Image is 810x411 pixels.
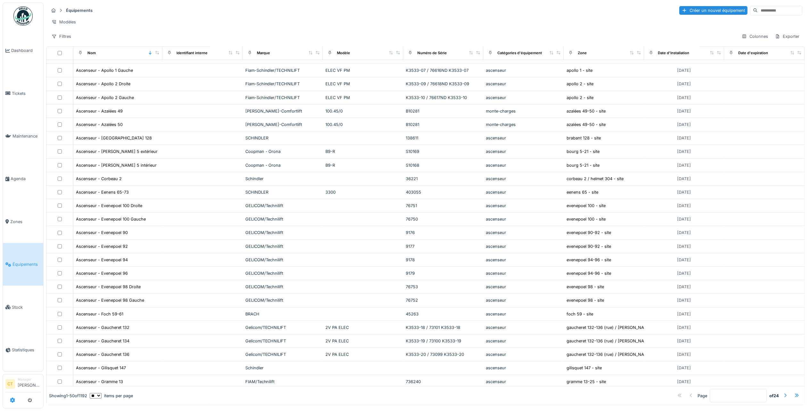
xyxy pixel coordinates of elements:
[677,67,691,73] div: [DATE]
[486,95,561,101] div: ascenseur
[567,95,593,101] div: apollo 2 - site
[76,230,128,236] div: Ascenseur - Evenepoel 90
[677,162,691,168] div: [DATE]
[677,203,691,209] div: [DATE]
[486,324,561,331] div: ascenseur
[245,230,321,236] div: GELICOM/Technilift
[245,95,321,101] div: Fiam-Schindler/TECHNILIFT
[49,32,74,41] div: Filtres
[76,162,157,168] div: Ascenseur - [PERSON_NAME] 5 intérieur
[486,257,561,263] div: ascenseur
[245,189,321,195] div: SCHINDLER
[406,257,481,263] div: 9178
[406,95,481,101] div: K3533-10 / 76617ND K3533-10
[486,365,561,371] div: ascenseur
[567,284,604,290] div: evenepoel 98 - site
[11,176,41,182] span: Agenda
[325,162,401,168] div: B9-R
[245,257,321,263] div: GELICOM/Technilift
[76,122,123,128] div: Ascenseur - Azalées 50
[12,261,41,267] span: Équipements
[567,270,611,276] div: evenepoel 94-96 - site
[486,108,561,114] div: monte-charges
[245,311,321,317] div: BRACH
[738,50,768,56] div: Date d'expiration
[3,243,43,286] a: Équipements
[245,108,321,114] div: [PERSON_NAME]-Comfortlift
[245,243,321,249] div: GELICOM/Technilift
[245,122,321,128] div: [PERSON_NAME]-Comfortlift
[567,365,602,371] div: gilisquet 147 - site
[677,108,691,114] div: [DATE]
[406,189,481,195] div: 403055
[63,7,95,13] strong: Équipements
[567,189,598,195] div: eenens 65 - site
[486,338,561,344] div: ascenseur
[3,200,43,243] a: Zones
[245,284,321,290] div: GELICOM/Technilift
[245,338,321,344] div: Gelicom/TECHNILIFT
[406,284,481,290] div: 76753
[76,148,158,155] div: Ascenseur - [PERSON_NAME] 5 extérieur
[417,50,447,56] div: Numéro de Série
[567,81,593,87] div: apollo 2 - site
[12,90,41,96] span: Tickets
[677,216,691,222] div: [DATE]
[677,176,691,182] div: [DATE]
[18,377,41,382] div: Manager
[486,230,561,236] div: ascenseur
[76,108,123,114] div: Ascenseur - Azalées 49
[567,338,673,344] div: gaucheret 132-136 (rue) / [PERSON_NAME] 8-12 - site
[76,189,129,195] div: Ascenseur - Eenens 65-73
[406,122,481,128] div: B10281
[486,243,561,249] div: ascenseur
[406,243,481,249] div: 9177
[3,115,43,157] a: Maintenance
[87,50,96,56] div: Nom
[90,393,133,399] div: items per page
[3,29,43,72] a: Dashboard
[245,203,321,209] div: GELICOM/Technilift
[567,324,673,331] div: gaucheret 132-136 (rue) / [PERSON_NAME] 8-12 - site
[567,162,600,168] div: bourg 5-21 - site
[486,216,561,222] div: ascenseur
[677,189,691,195] div: [DATE]
[245,148,321,155] div: Coopman - Orona
[406,162,481,168] div: S10168
[337,50,350,56] div: Modèle
[76,297,144,303] div: Ascenseur - Evenepoel 98 Gauche
[406,311,481,317] div: 45263
[49,393,87,399] div: Showing 1 - 50 of 1192
[486,135,561,141] div: ascenseur
[76,67,133,73] div: Ascenseur - Apollo 1 Gauche
[76,311,124,317] div: Ascenseur - Foch 59-61
[677,324,691,331] div: [DATE]
[677,270,691,276] div: [DATE]
[325,189,401,195] div: 3300
[567,176,624,182] div: corbeau 2 / helmet 304 - site
[76,176,122,182] div: Ascenseur - Corbeau 2
[677,365,691,371] div: [DATE]
[5,379,15,389] li: CT
[76,203,143,209] div: Ascenseur - Evenepoel 100 Droite
[677,257,691,263] div: [DATE]
[567,67,593,73] div: apollo 1 - site
[406,351,481,357] div: K3533-20 / 73099 K3533-20
[5,377,41,392] a: CT Manager[PERSON_NAME]
[567,297,604,303] div: evenepoel 98 - site
[325,351,401,357] div: 2V PA ELEC
[486,351,561,357] div: ascenseur
[325,95,401,101] div: ELEC VF PM
[257,50,270,56] div: Marque
[176,50,208,56] div: Identifiant interne
[49,17,79,27] div: Modèles
[325,81,401,87] div: ELEC VF PM
[245,216,321,222] div: GELICOM/Technilift
[486,379,561,385] div: ascenseur
[497,50,542,56] div: Catégories d'équipement
[677,81,691,87] div: [DATE]
[76,365,126,371] div: Ascenseur - Gilisquet 147
[698,393,707,399] div: Page
[406,324,481,331] div: K3533-18 / 73101 K3533-18
[567,203,606,209] div: evenepoel 100 - site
